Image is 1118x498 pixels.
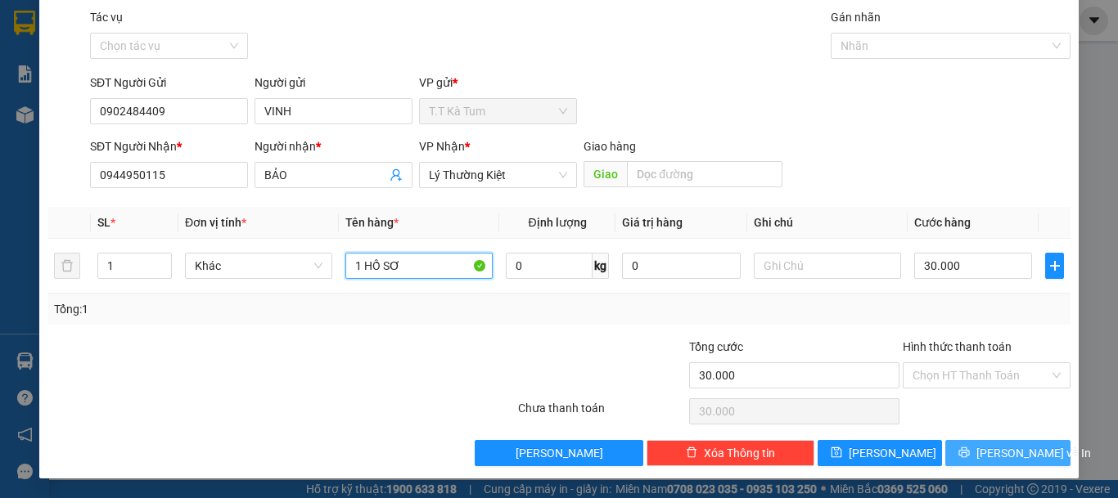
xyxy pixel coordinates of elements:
span: Khác [195,253,322,278]
div: SĐT Người Nhận [90,137,248,155]
div: VP gửi [419,74,577,92]
span: delete [686,446,697,460]
span: Giao hàng [584,140,636,153]
div: Người nhận [255,137,412,155]
span: Xóa Thông tin [704,444,775,462]
span: [PERSON_NAME] [849,444,936,462]
div: SĐT Người Gửi [90,74,248,92]
input: Ghi Chú [754,253,901,279]
button: deleteXóa Thông tin [647,440,814,466]
span: Giao [584,161,627,187]
span: printer [958,446,970,460]
span: VP Nhận [419,140,465,153]
span: Đơn vị tính [185,216,246,229]
button: plus [1045,253,1064,279]
th: Ghi chú [747,207,908,239]
span: Nhận: [156,16,196,33]
span: Cước hàng [914,216,971,229]
div: 0366444230 [14,53,145,76]
span: T.T Kà Tum [429,99,567,123]
span: CR : [12,107,38,124]
button: [PERSON_NAME] [475,440,642,466]
div: 30.000 [12,105,147,125]
div: T.T Kà Tum [14,14,145,34]
input: Dọc đường [627,161,782,187]
span: Tổng cước [689,340,743,353]
button: printer[PERSON_NAME] và In [945,440,1071,466]
span: user-add [390,168,403,182]
label: Tác vụ [90,11,123,24]
span: [PERSON_NAME] [516,444,603,462]
div: NGỌC NHANH [GEOGRAPHIC_DATA] [156,34,322,73]
span: save [831,446,842,460]
span: SL [97,216,110,229]
div: Tổng: 1 [54,300,433,318]
label: Hình thức thanh toán [903,340,1012,353]
span: Lý Thường Kiệt [429,163,567,187]
button: save[PERSON_NAME] [818,440,943,466]
span: Định lượng [528,216,586,229]
input: VD: Bàn, Ghế [345,253,493,279]
div: Người gửi [255,74,412,92]
span: Gửi: [14,16,39,33]
div: Chưa thanh toán [516,399,687,428]
div: An Sương [156,14,322,34]
span: Tên hàng [345,216,399,229]
span: kg [593,253,609,279]
input: 0 [622,253,740,279]
div: 0879293888 [156,73,322,96]
div: [PERSON_NAME] [14,34,145,53]
label: Gán nhãn [831,11,881,24]
span: plus [1046,259,1063,272]
button: delete [54,253,80,279]
span: [PERSON_NAME] và In [976,444,1091,462]
span: Giá trị hàng [622,216,683,229]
